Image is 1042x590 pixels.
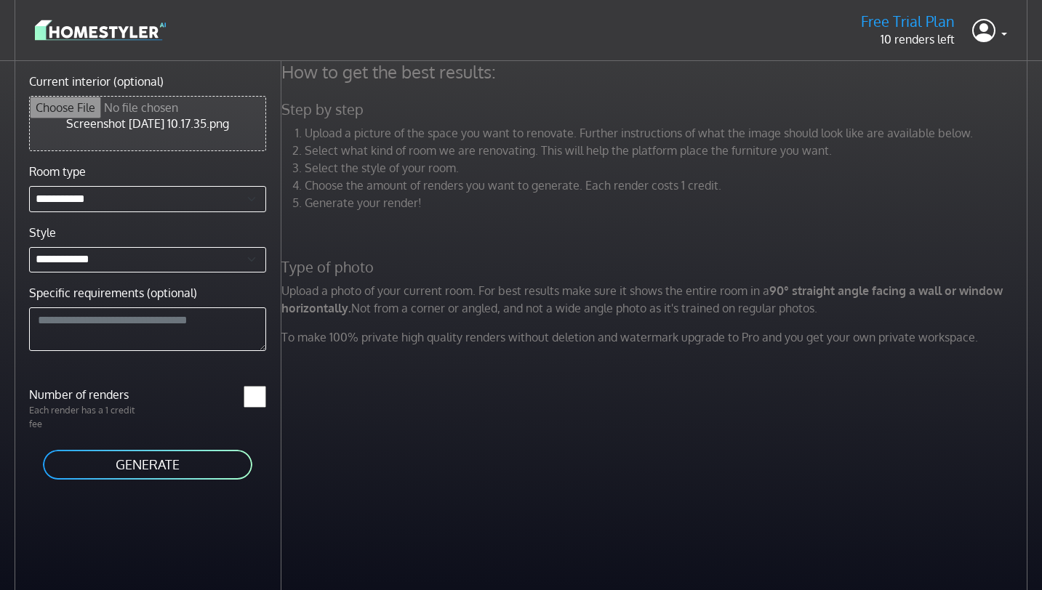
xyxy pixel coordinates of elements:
p: 10 renders left [861,31,955,48]
li: Upload a picture of the space you want to renovate. Further instructions of what the image should... [305,124,1031,142]
button: GENERATE [41,448,254,481]
li: Choose the amount of renders you want to generate. Each render costs 1 credit. [305,177,1031,194]
li: Select what kind of room we are renovating. This will help the platform place the furniture you w... [305,142,1031,159]
li: Select the style of your room. [305,159,1031,177]
p: Each render has a 1 credit fee [20,403,148,431]
h5: Free Trial Plan [861,12,955,31]
label: Current interior (optional) [29,73,164,90]
strong: 90° straight angle facing a wall or window horizontally. [281,283,1003,315]
label: Number of renders [20,386,148,403]
li: Generate your render! [305,194,1031,211]
h5: Step by step [273,100,1040,118]
p: To make 100% private high quality renders without deletion and watermark upgrade to Pro and you g... [273,328,1040,346]
label: Specific requirements (optional) [29,284,197,302]
img: logo-3de290ba35641baa71223ecac5eacb59cb85b4c7fdf211dc9aaecaaee71ea2f8.svg [35,17,166,43]
p: Upload a photo of your current room. For best results make sure it shows the entire room in a Not... [273,282,1040,317]
label: Room type [29,163,86,180]
label: Style [29,224,56,241]
h4: How to get the best results: [273,61,1040,83]
h5: Type of photo [273,258,1040,276]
